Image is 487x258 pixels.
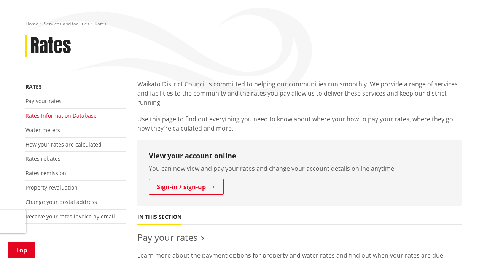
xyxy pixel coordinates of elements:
[149,164,450,173] p: You can now view and pay your rates and change your account details online anytime!
[44,21,89,27] a: Services and facilities
[137,80,462,107] p: Waikato District Council is committed to helping our communities run smoothly. We provide a range...
[25,213,115,220] a: Receive your rates invoice by email
[95,21,107,27] span: Rates
[25,141,102,148] a: How your rates are calculated
[25,112,97,119] a: Rates Information Database
[25,198,97,205] a: Change your postal address
[25,126,60,134] a: Water meters
[149,152,450,160] h3: View your account online
[137,231,197,244] a: Pay your rates
[452,226,479,253] iframe: Messenger Launcher
[25,184,78,191] a: Property revaluation
[25,169,66,177] a: Rates remission
[25,97,62,105] a: Pay your rates
[25,21,462,27] nav: breadcrumb
[25,21,38,27] a: Home
[137,115,462,133] p: Use this page to find out everything you need to know about where your how to pay your rates, whe...
[137,214,181,220] h5: In this section
[25,83,42,90] a: Rates
[25,155,60,162] a: Rates rebates
[149,179,224,195] a: Sign-in / sign-up
[30,35,71,57] h1: Rates
[8,242,35,258] a: Top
